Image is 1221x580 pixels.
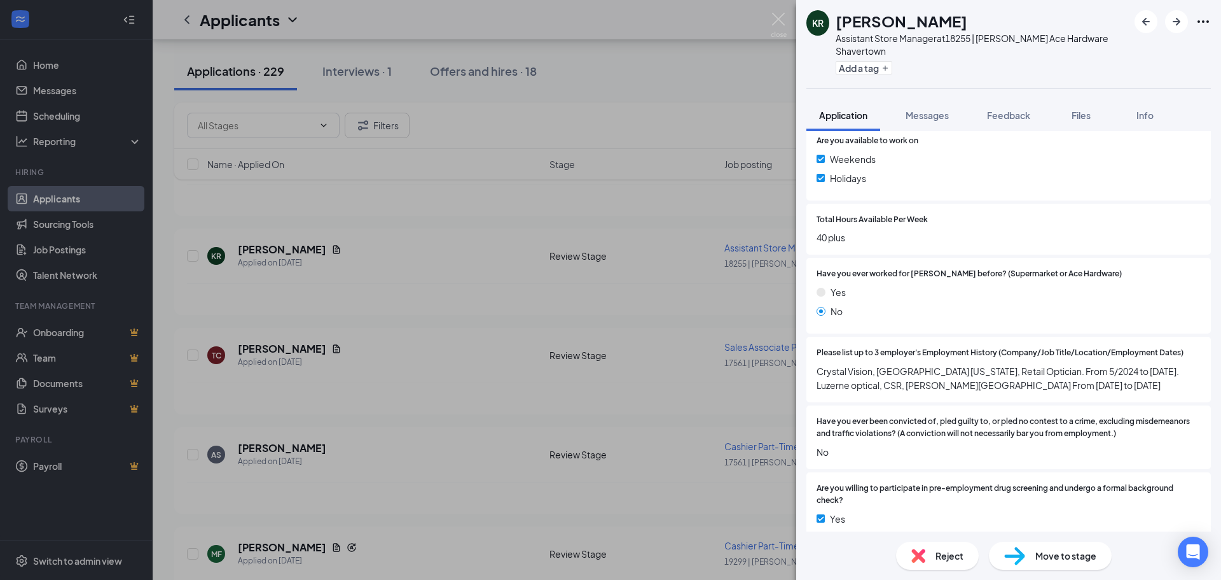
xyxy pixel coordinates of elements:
span: Application [819,110,867,121]
span: Yes [831,285,846,299]
span: Reject [935,549,963,563]
span: No [831,304,843,318]
div: Open Intercom Messenger [1178,537,1208,567]
span: Have you ever worked for [PERSON_NAME] before? (Supermarket or Ace Hardware) [817,268,1122,280]
span: 40 plus [817,230,1201,244]
svg: Plus [881,64,889,72]
span: Are you available to work on [817,135,918,147]
div: KR [812,17,824,29]
span: Total Hours Available Per Week [817,214,928,226]
span: No [830,531,842,545]
span: Move to stage [1035,549,1096,563]
span: Yes [830,512,845,526]
span: Weekends [830,152,876,166]
button: PlusAdd a tag [836,61,892,74]
span: Messages [906,110,949,121]
span: Info [1136,110,1154,121]
span: Are you willing to participate in pre-employment drug screening and undergo a formal background c... [817,483,1201,507]
span: Files [1072,110,1091,121]
h1: [PERSON_NAME] [836,10,967,32]
span: Have you ever been convicted of, pled guilty to, or pled no contest to a crime, excluding misdeme... [817,416,1201,440]
svg: Ellipses [1196,14,1211,29]
svg: ArrowRight [1169,14,1184,29]
button: ArrowLeftNew [1135,10,1157,33]
span: No [817,445,1201,459]
button: ArrowRight [1165,10,1188,33]
span: Crystal Vision, [GEOGRAPHIC_DATA] [US_STATE], Retail Optician. From 5/2024 to [DATE]. Luzerne opt... [817,364,1201,392]
span: Please list up to 3 employer's Employment History (Company/Job Title/Location/Employment Dates) [817,347,1183,359]
svg: ArrowLeftNew [1138,14,1154,29]
div: Assistant Store Manager at 18255 | [PERSON_NAME] Ace Hardware Shavertown [836,32,1128,57]
span: Feedback [987,110,1030,121]
span: Holidays [830,171,866,185]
